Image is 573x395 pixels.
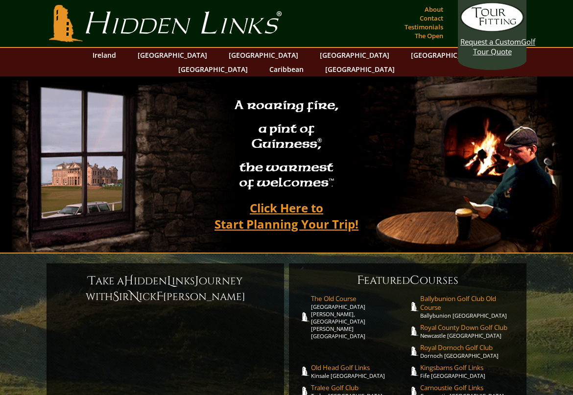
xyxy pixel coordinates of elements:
[420,363,517,372] span: Kingsbarns Golf Links
[420,323,517,339] a: Royal County Down Golf ClubNewcastle [GEOGRAPHIC_DATA]
[56,273,274,304] h6: ake a idden inks ourney with ir ick [PERSON_NAME]
[173,62,253,76] a: [GEOGRAPHIC_DATA]
[133,48,212,62] a: [GEOGRAPHIC_DATA]
[311,363,408,379] a: Old Head Golf LinksKinsale [GEOGRAPHIC_DATA]
[124,273,134,289] span: H
[311,294,408,340] a: The Old Course[GEOGRAPHIC_DATA][PERSON_NAME], [GEOGRAPHIC_DATA][PERSON_NAME] [GEOGRAPHIC_DATA]
[228,93,345,196] h2: A roaring fire, a pint of Guinness , the warmest of welcomes™.
[420,294,517,312] span: Ballybunion Golf Club Old Course
[205,196,368,235] a: Click Here toStart Planning Your Trip!
[412,29,446,43] a: The Open
[88,48,121,62] a: Ireland
[420,343,517,359] a: Royal Dornoch Golf ClubDornoch [GEOGRAPHIC_DATA]
[156,289,163,304] span: F
[311,383,408,392] span: Tralee Golf Club
[129,289,139,304] span: N
[420,294,517,319] a: Ballybunion Golf Club Old CourseBallybunion [GEOGRAPHIC_DATA]
[460,37,521,46] span: Request a Custom
[113,289,119,304] span: S
[311,294,408,303] span: The Old Course
[264,62,309,76] a: Caribbean
[88,273,95,289] span: T
[417,11,446,25] a: Contact
[357,273,364,288] span: F
[410,273,420,288] span: C
[420,323,517,332] span: Royal County Down Golf Club
[299,273,517,288] h6: eatured ourses
[320,62,400,76] a: [GEOGRAPHIC_DATA]
[460,2,524,56] a: Request a CustomGolf Tour Quote
[420,363,517,379] a: Kingsbarns Golf LinksFife [GEOGRAPHIC_DATA]
[195,273,199,289] span: J
[422,2,446,16] a: About
[315,48,394,62] a: [GEOGRAPHIC_DATA]
[420,343,517,352] span: Royal Dornoch Golf Club
[406,48,485,62] a: [GEOGRAPHIC_DATA]
[311,363,408,372] span: Old Head Golf Links
[224,48,303,62] a: [GEOGRAPHIC_DATA]
[420,383,517,392] span: Carnoustie Golf Links
[167,273,172,289] span: L
[402,20,446,34] a: Testimonials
